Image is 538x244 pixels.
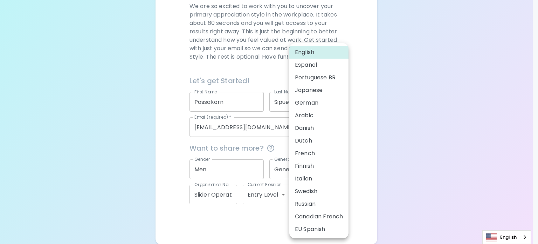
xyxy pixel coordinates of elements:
li: Portuguese BR [289,71,349,84]
aside: Language selected: English [482,230,531,244]
li: Dutch [289,134,349,147]
li: EU Spanish [289,223,349,236]
div: Language [482,230,531,244]
li: German [289,97,349,109]
li: Español [289,59,349,71]
li: French [289,147,349,160]
li: Italian [289,172,349,185]
li: Danish [289,122,349,134]
li: Canadian French [289,210,349,223]
li: Japanese [289,84,349,97]
a: English [483,231,531,244]
li: English [289,46,349,59]
li: Finnish [289,160,349,172]
li: Russian [289,198,349,210]
li: Swedish [289,185,349,198]
li: Arabic [289,109,349,122]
